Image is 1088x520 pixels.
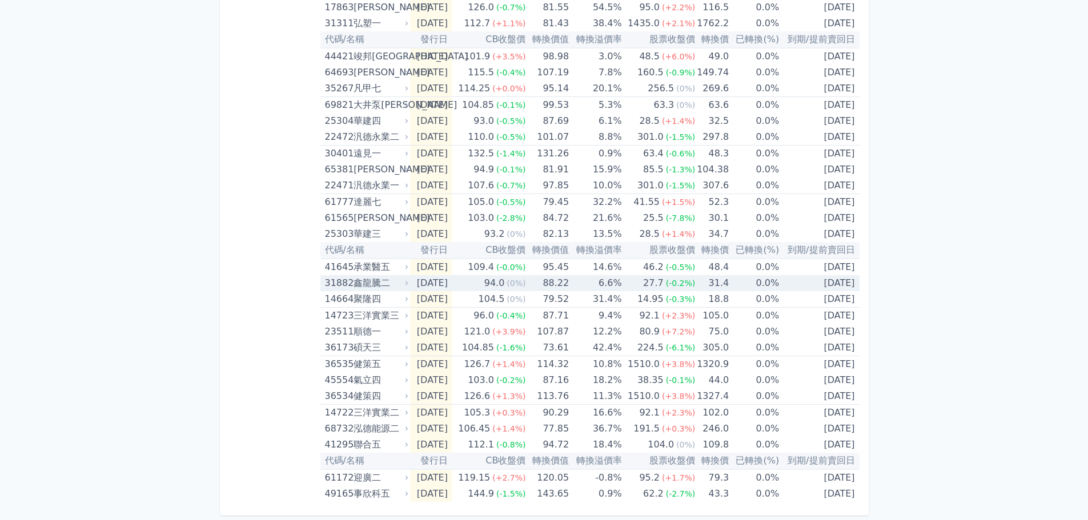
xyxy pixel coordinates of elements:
[410,31,452,48] th: 發行日
[666,376,696,385] span: (-0.1%)
[354,275,406,291] div: 鑫龍騰二
[410,259,452,275] td: [DATE]
[325,178,351,194] div: 22471
[645,80,676,96] div: 256.5
[779,113,859,129] td: [DATE]
[476,291,507,307] div: 104.5
[729,162,779,178] td: 0.0%
[666,149,696,158] span: (-0.6%)
[695,146,729,162] td: 48.3
[729,308,779,324] td: 0.0%
[496,116,526,126] span: (-0.5%)
[695,129,729,146] td: 297.8
[461,388,492,404] div: 126.6
[525,356,569,373] td: 114.32
[695,226,729,242] td: 34.7
[325,275,351,291] div: 31882
[354,162,406,178] div: [PERSON_NAME]
[325,405,351,421] div: 14722
[465,372,496,388] div: 103.0
[662,197,695,207] span: (+1.5%)
[729,291,779,308] td: 0.0%
[354,178,406,194] div: 汎德永業一
[492,360,525,369] span: (+1.4%)
[662,327,695,336] span: (+7.2%)
[410,405,452,421] td: [DATE]
[507,295,525,304] span: (0%)
[482,226,507,242] div: 93.2
[729,129,779,146] td: 0.0%
[354,388,406,404] div: 健策四
[525,340,569,356] td: 73.61
[641,275,666,291] div: 27.7
[695,80,729,97] td: 269.6
[625,356,662,372] div: 1510.0
[496,311,526,320] span: (-0.4%)
[729,242,779,259] th: 已轉換(%)
[410,275,452,291] td: [DATE]
[471,162,496,178] div: 94.9
[496,197,526,207] span: (-0.5%)
[695,372,729,388] td: 44.0
[695,291,729,308] td: 18.8
[320,242,411,259] th: 代碼/名稱
[662,3,695,12] span: (+2.2%)
[569,405,622,421] td: 16.6%
[461,356,492,372] div: 126.7
[452,31,526,48] th: CB收盤價
[325,324,351,340] div: 23511
[779,291,859,308] td: [DATE]
[525,405,569,421] td: 90.29
[452,242,526,259] th: CB收盤價
[456,80,492,96] div: 114.25
[779,324,859,340] td: [DATE]
[325,146,351,162] div: 30401
[496,68,526,77] span: (-0.4%)
[492,19,525,28] span: (+1.1%)
[354,15,406,31] div: 弘塑一
[569,15,622,31] td: 38.4%
[525,15,569,31] td: 81.43
[525,226,569,242] td: 82.13
[525,80,569,97] td: 95.14
[410,15,452,31] td: [DATE]
[695,340,729,356] td: 305.0
[569,275,622,291] td: 6.6%
[525,162,569,178] td: 81.91
[729,65,779,80] td: 0.0%
[525,291,569,308] td: 79.52
[662,229,695,239] span: (+1.4%)
[410,324,452,340] td: [DATE]
[325,388,351,404] div: 36534
[569,178,622,194] td: 10.0%
[779,146,859,162] td: [DATE]
[410,113,452,129] td: [DATE]
[569,226,622,242] td: 13.5%
[496,181,526,190] span: (-0.7%)
[779,226,859,242] td: [DATE]
[496,3,526,12] span: (-0.7%)
[637,226,662,242] div: 28.5
[779,356,859,373] td: [DATE]
[465,65,496,80] div: 115.5
[729,113,779,129] td: 0.0%
[465,210,496,226] div: 103.0
[461,405,492,421] div: 105.3
[325,15,351,31] div: 31311
[569,291,622,308] td: 31.4%
[779,97,859,114] td: [DATE]
[496,213,526,223] span: (-2.8%)
[325,372,351,388] div: 45554
[354,259,406,275] div: 承業醫五
[354,324,406,340] div: 順德一
[779,242,859,259] th: 到期/提前賣回日
[461,15,492,31] div: 112.7
[635,129,666,145] div: 301.0
[410,97,452,114] td: [DATE]
[354,129,406,145] div: 汎德永業二
[496,149,526,158] span: (-1.4%)
[779,178,859,194] td: [DATE]
[325,49,351,65] div: 44421
[676,84,695,93] span: (0%)
[779,48,859,65] td: [DATE]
